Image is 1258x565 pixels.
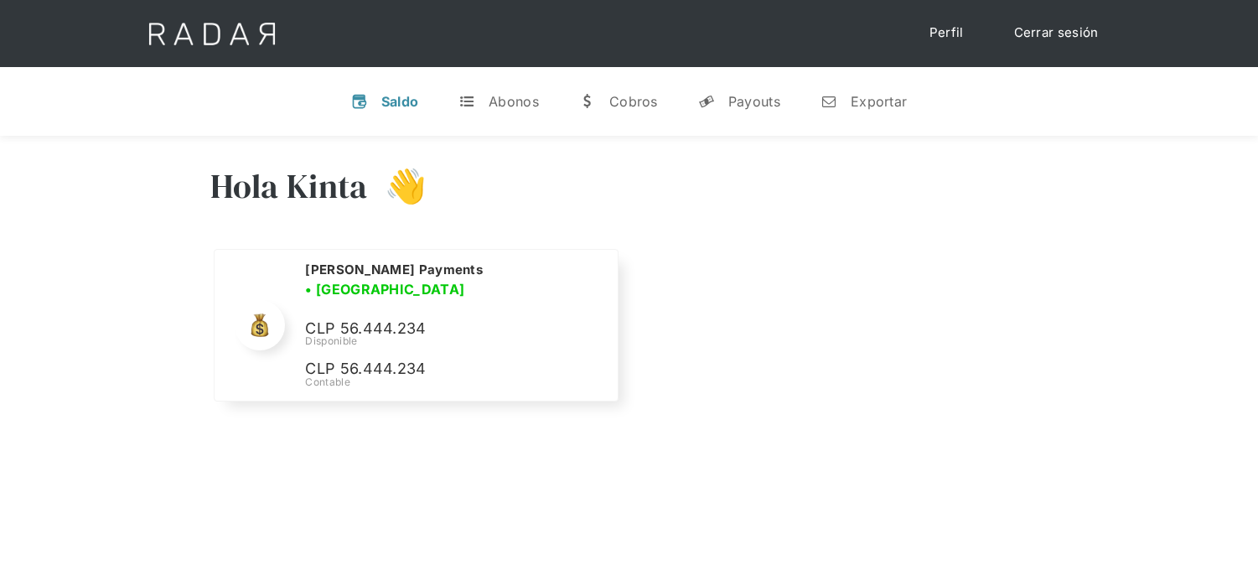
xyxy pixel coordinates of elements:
[305,334,597,349] div: Disponible
[368,165,427,207] h3: 👋
[728,93,780,110] div: Payouts
[913,17,981,49] a: Perfil
[381,93,419,110] div: Saldo
[305,375,597,390] div: Contable
[698,93,715,110] div: y
[489,93,539,110] div: Abonos
[821,93,837,110] div: n
[458,93,475,110] div: t
[609,93,658,110] div: Cobros
[997,17,1116,49] a: Cerrar sesión
[305,317,557,341] p: CLP 56.444.234
[210,165,368,207] h3: Hola Kinta
[351,93,368,110] div: v
[305,279,464,299] h3: • [GEOGRAPHIC_DATA]
[851,93,907,110] div: Exportar
[579,93,596,110] div: w
[305,357,557,381] p: CLP 56.444.234
[305,262,483,278] h2: [PERSON_NAME] Payments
